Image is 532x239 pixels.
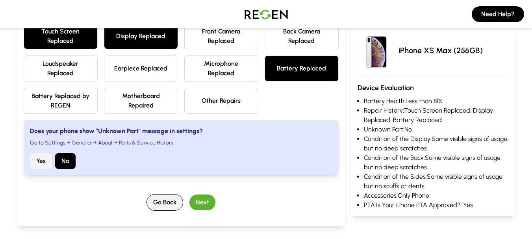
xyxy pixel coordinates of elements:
[30,127,203,135] strong: Does your phone show "Unknown Part" message in settings?
[184,88,258,114] button: Other Repairs
[364,134,509,153] li: Condition of the Display: Some visible signs of usage, but no deep scratches
[184,23,258,49] button: Front Camera Replaced
[358,31,395,69] img: iPhone XS Max
[146,194,183,211] button: Go Back
[472,6,524,22] button: Need Help?
[24,23,98,49] button: Touch Screen Replaced
[265,23,339,49] button: Back Camera Replaced
[184,56,258,82] button: Microphone Replaced
[364,153,509,172] li: Condition of the Back: Some visible signs of usage, but no deep scratches
[364,172,509,191] li: Condition of the Sides: Some visible signs of usage, but no scuffs or dents
[24,88,98,114] button: Battery Replaced by REGEN
[24,56,98,82] button: Loudspeaker Replaced
[55,153,76,169] button: No
[399,45,483,56] p: iPhone XS Max (256GB)
[239,3,294,25] img: Logo
[364,191,509,200] li: Accessories: Only Phone
[364,106,509,125] li: Repair History: Touch Screen Replaced, Display Replaced, Battery Replaced
[104,23,178,49] button: Display Replaced
[189,195,215,210] button: Next
[104,56,178,82] button: Earpiece Replaced
[30,139,332,147] li: Go to Settings → General → About → Parts & Service History
[358,82,509,93] h3: Device Evaluation
[265,56,339,82] button: Battery Replaced
[364,125,509,134] li: Unknown Part: No
[104,88,178,114] button: Motherboard Repaired
[364,200,509,210] li: PTA: Is Your iPhone PTA Approved?: Yes
[30,153,52,169] button: Yes
[364,96,509,106] li: Battery Health: Less than 81%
